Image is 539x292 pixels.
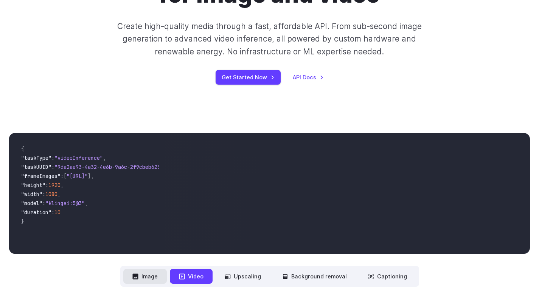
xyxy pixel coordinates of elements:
span: } [21,218,24,225]
span: , [57,191,61,198]
span: [ [64,173,67,179]
span: "klingai:5@3" [45,200,85,207]
p: Create high-quality media through a fast, affordable API. From sub-second image generation to adv... [103,20,436,58]
span: : [51,209,54,216]
span: "taskUUID" [21,164,51,170]
span: 1080 [45,191,57,198]
span: "9da2ae93-4a32-4e6b-9a6c-2f9cbeb62301" [54,164,169,170]
button: Image [123,269,167,284]
span: { [21,145,24,152]
span: "height" [21,182,45,188]
button: Video [170,269,213,284]
span: "width" [21,191,42,198]
button: Background removal [273,269,356,284]
span: 10 [54,209,61,216]
span: , [85,200,88,207]
span: : [45,182,48,188]
span: , [103,154,106,161]
span: : [42,191,45,198]
span: "videoInference" [54,154,103,161]
span: "frameImages" [21,173,61,179]
button: Captioning [359,269,416,284]
span: , [61,182,64,188]
span: 1920 [48,182,61,188]
span: ] [88,173,91,179]
a: API Docs [293,73,324,82]
span: "model" [21,200,42,207]
span: : [51,164,54,170]
span: : [51,154,54,161]
span: "taskType" [21,154,51,161]
span: : [61,173,64,179]
span: "[URL]" [67,173,88,179]
span: : [42,200,45,207]
a: Get Started Now [216,70,281,85]
span: , [91,173,94,179]
button: Upscaling [216,269,270,284]
span: "duration" [21,209,51,216]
